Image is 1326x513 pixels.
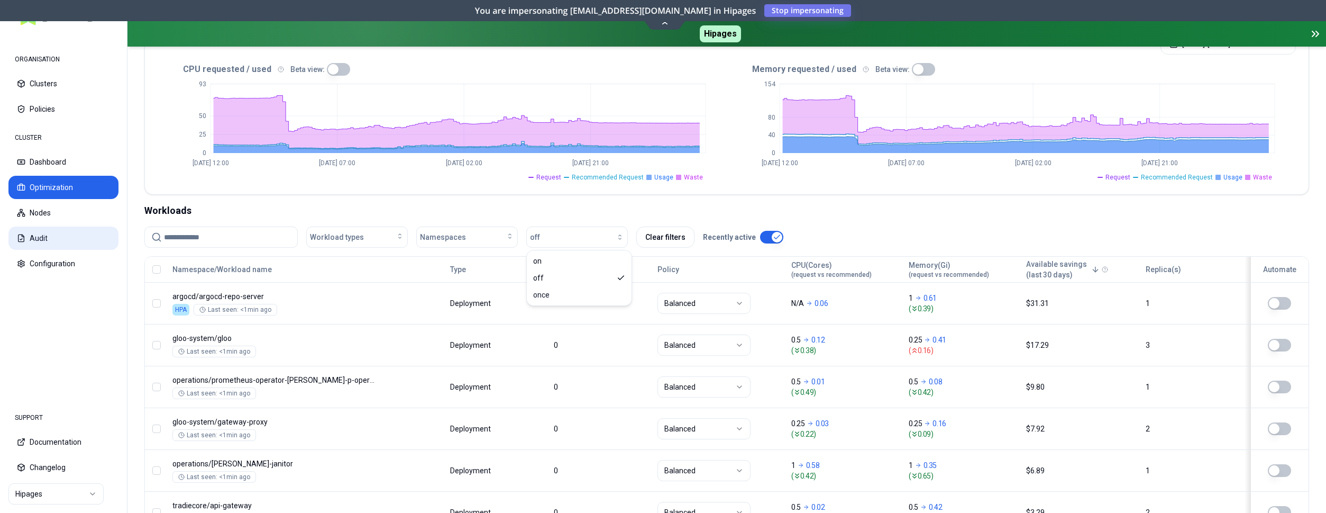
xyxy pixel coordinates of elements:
[310,232,364,242] span: Workload types
[450,298,492,309] div: Deployment
[811,335,825,345] p: 0.12
[450,259,466,280] button: Type
[657,264,782,275] div: Policy
[909,418,922,429] p: 0.25
[306,227,408,248] button: Workload types
[450,382,492,392] div: Deployment
[572,159,609,167] tspan: [DATE] 21:00
[909,260,989,279] div: Memory(Gi)
[772,149,775,157] tspan: 0
[144,203,1309,218] div: Workloads
[932,418,946,429] p: 0.16
[1026,340,1136,350] div: $17.29
[533,273,544,283] span: off
[929,376,943,387] p: 0.08
[8,407,118,428] div: SUPPORT
[554,340,648,350] div: 0
[554,465,648,476] div: 0
[791,298,804,309] p: N/A
[199,112,206,120] tspan: 50
[199,305,271,314] div: Last seen: <1min ago
[1146,340,1240,350] div: 3
[8,72,118,95] button: Clusters
[172,375,376,385] p: prometheus-operator-kube-p-operator
[1223,173,1242,182] span: Usage
[636,227,694,248] button: Clear filters
[909,303,1017,314] span: ( 0.39 )
[764,80,776,88] tspan: 154
[791,471,899,481] span: ( 0.42 )
[1141,173,1213,182] span: Recommended Request
[791,429,899,439] span: ( 0.22 )
[178,473,250,481] div: Last seen: <1min ago
[572,173,644,182] span: Recommended Request
[8,176,118,199] button: Optimization
[703,232,756,242] p: Recently active
[1141,159,1178,167] tspan: [DATE] 21:00
[909,259,989,280] button: Memory(Gi)(request vs recommended)
[909,387,1017,398] span: ( 0.42 )
[768,131,775,139] tspan: 40
[290,64,325,75] p: Beta view:
[791,418,805,429] p: 0.25
[1146,465,1240,476] div: 1
[1026,465,1136,476] div: $6.89
[768,114,775,121] tspan: 80
[791,335,801,345] p: 0.5
[791,271,872,279] span: (request vs recommended)
[932,335,946,345] p: 0.41
[1105,173,1130,182] span: Request
[172,304,189,316] div: HPA is enabled on both CPU and Memory, this workload cannot be optimised.
[923,460,937,471] p: 0.35
[172,291,376,302] p: argocd-repo-server
[8,201,118,224] button: Nodes
[1268,297,1291,310] button: This workload cannot be automated, because HPA is applied or managed by Gitops.
[791,502,801,512] p: 0.5
[806,460,820,471] p: 0.58
[1026,424,1136,434] div: $7.92
[909,293,913,303] p: 1
[909,376,918,387] p: 0.5
[684,173,703,182] span: Waste
[791,259,872,280] button: CPU(Cores)(request vs recommended)
[727,63,1296,76] div: Memory requested / used
[791,345,899,356] span: ( 0.38 )
[203,149,206,157] tspan: 0
[1026,382,1136,392] div: $9.80
[199,131,206,138] tspan: 25
[527,250,632,305] div: Suggestions
[791,460,795,471] p: 1
[909,345,1017,356] span: ( 0.16 )
[193,159,229,167] tspan: [DATE] 12:00
[791,387,899,398] span: ( 0.49 )
[1253,173,1272,182] span: Waste
[1146,382,1240,392] div: 1
[791,376,801,387] p: 0.5
[1146,298,1240,309] div: 1
[319,159,355,167] tspan: [DATE] 07:00
[554,424,648,434] div: 0
[420,232,466,242] span: Namespaces
[909,271,989,279] span: (request vs recommended)
[816,418,829,429] p: 0.03
[172,259,272,280] button: Namespace/Workload name
[1256,264,1304,275] div: Automate
[172,458,376,469] p: kube-janitor
[811,502,825,512] p: 0.02
[791,260,872,279] div: CPU(Cores)
[416,227,518,248] button: Namespaces
[1146,259,1181,280] button: Replica(s)
[909,429,1017,439] span: ( 0.09 )
[8,430,118,454] button: Documentation
[1146,424,1240,434] div: 2
[526,227,628,248] button: off
[8,252,118,275] button: Configuration
[888,159,925,167] tspan: [DATE] 07:00
[909,471,1017,481] span: ( 0.65 )
[8,150,118,174] button: Dashboard
[450,340,492,350] div: Deployment
[533,290,550,300] span: once
[909,502,918,512] p: 0.5
[8,97,118,121] button: Policies
[178,347,250,356] div: Last seen: <1min ago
